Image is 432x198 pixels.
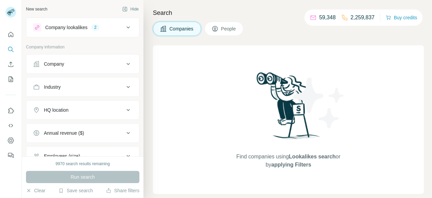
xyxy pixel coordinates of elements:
[5,73,16,85] button: My lists
[386,13,417,22] button: Buy credits
[26,125,139,141] button: Annual revenue ($)
[26,56,139,72] button: Company
[5,149,16,161] button: Feedback
[26,102,139,118] button: HQ location
[289,154,336,159] span: Lookalikes search
[44,153,80,159] div: Employees (size)
[26,148,139,164] button: Employees (size)
[58,187,93,194] button: Save search
[5,134,16,147] button: Dashboard
[351,14,375,22] p: 2,259,837
[289,72,349,133] img: Surfe Illustration - Stars
[117,4,143,14] button: Hide
[5,119,16,132] button: Use Surfe API
[91,24,99,30] div: 2
[5,105,16,117] button: Use Surfe on LinkedIn
[234,153,342,169] span: Find companies using or by
[221,25,237,32] span: People
[26,19,139,36] button: Company lookalikes2
[106,187,139,194] button: Share filters
[44,84,61,90] div: Industry
[26,187,45,194] button: Clear
[153,8,424,18] h4: Search
[44,61,64,67] div: Company
[26,44,139,50] p: Company information
[45,24,87,31] div: Company lookalikes
[5,28,16,41] button: Quick start
[319,14,336,22] p: 59,348
[5,43,16,56] button: Search
[253,70,324,146] img: Surfe Illustration - Woman searching with binoculars
[5,58,16,70] button: Enrich CSV
[44,107,69,113] div: HQ location
[169,25,194,32] span: Companies
[44,130,84,136] div: Annual revenue ($)
[271,162,311,168] span: applying Filters
[26,79,139,95] button: Industry
[26,6,47,12] div: New search
[56,161,110,167] div: 9970 search results remaining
